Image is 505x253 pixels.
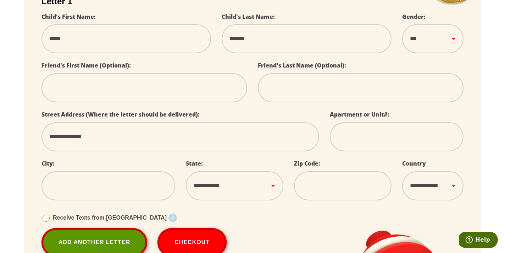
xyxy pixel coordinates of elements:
label: Country [402,160,426,167]
label: State: [186,160,203,167]
label: Apartment or Unit#: [330,111,389,118]
label: Child's First Name: [41,13,96,21]
label: City: [41,160,55,167]
label: Friend's Last Name (Optional): [258,61,346,69]
label: Street Address (Where the letter should be delivered): [41,111,200,118]
label: Zip Code: [294,160,320,167]
label: Friend's First Name (Optional): [41,61,131,69]
label: Gender: [402,13,426,21]
span: Receive Texts from [GEOGRAPHIC_DATA] [53,215,167,221]
iframe: Opens a widget where you can find more information [459,232,498,249]
label: Child's Last Name: [222,13,275,21]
